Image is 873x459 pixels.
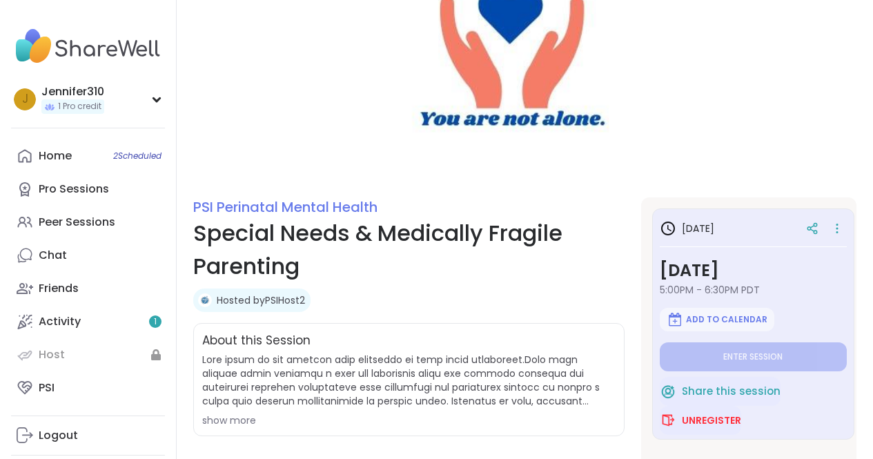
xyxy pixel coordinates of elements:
a: Home2Scheduled [11,139,165,173]
div: Jennifer310 [41,84,104,99]
img: PSIHost2 [198,293,212,307]
div: Activity [39,314,81,329]
img: ShareWell Logomark [660,383,676,400]
h2: About this Session [202,332,311,350]
div: Friends [39,281,79,296]
span: 1 Pro credit [58,101,101,113]
div: PSI [39,380,55,395]
a: Activity1 [11,305,165,338]
span: Add to Calendar [686,314,767,325]
span: 1 [154,316,157,328]
a: Logout [11,419,165,452]
div: Pro Sessions [39,182,109,197]
button: Add to Calendar [660,308,774,331]
span: Enter session [723,351,783,362]
a: Hosted byPSIHost2 [217,293,305,307]
a: Peer Sessions [11,206,165,239]
div: Peer Sessions [39,215,115,230]
button: Enter session [660,342,847,371]
span: Lore ipsum do sit ametcon adip elitseddo ei temp incid utlaboreet.Dolo magn aliquae admin veniamq... [202,353,616,408]
span: Share this session [682,384,781,400]
a: Chat [11,239,165,272]
h3: [DATE] [660,220,714,237]
img: ShareWell Logomark [667,311,683,328]
span: Unregister [682,413,741,427]
a: Pro Sessions [11,173,165,206]
div: Chat [39,248,67,263]
div: show more [202,413,616,427]
a: PSI [11,371,165,404]
a: PSI Perinatal Mental Health [193,197,377,217]
a: Host [11,338,165,371]
a: Friends [11,272,165,305]
img: ShareWell Logomark [660,412,676,429]
div: Logout [39,428,78,443]
div: Home [39,148,72,164]
h3: [DATE] [660,258,847,283]
span: 2 Scheduled [113,150,161,162]
button: Share this session [660,377,781,406]
h1: Special Needs & Medically Fragile Parenting [193,217,625,283]
span: 5:00PM - 6:30PM PDT [660,283,847,297]
img: ShareWell Nav Logo [11,22,165,70]
button: Unregister [660,406,741,435]
div: Host [39,347,65,362]
span: J [22,90,28,108]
